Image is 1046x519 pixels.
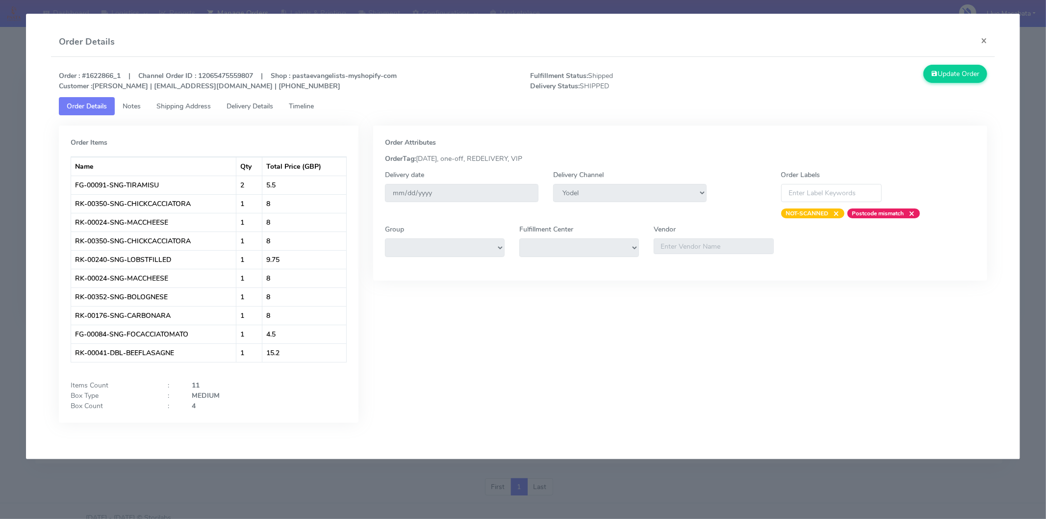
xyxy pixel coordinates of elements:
[973,27,995,53] button: Close
[654,238,773,254] input: Enter Vendor Name
[654,224,676,234] label: Vendor
[553,170,604,180] label: Delivery Channel
[530,71,588,80] strong: Fulfillment Status:
[67,102,107,111] span: Order Details
[156,102,211,111] span: Shipping Address
[236,269,262,287] td: 1
[71,306,236,325] td: RK-00176-SNG-CARBONARA
[385,224,404,234] label: Group
[236,287,262,306] td: 1
[385,154,416,163] strong: OrderTag:
[160,401,184,411] div: :
[262,176,346,194] td: 5.5
[236,325,262,343] td: 1
[236,194,262,213] td: 1
[519,224,573,234] label: Fulfillment Center
[192,401,196,411] strong: 4
[530,81,580,91] strong: Delivery Status:
[523,71,759,91] span: Shipped SHIPPED
[63,390,160,401] div: Box Type
[923,65,987,83] button: Update Order
[160,390,184,401] div: :
[262,232,346,250] td: 8
[63,380,160,390] div: Items Count
[904,208,915,218] span: ×
[192,381,200,390] strong: 11
[262,250,346,269] td: 9.75
[59,71,397,91] strong: Order : #1622866_1 | Channel Order ID : 12065475559807 | Shop : pastaevangelists-myshopify-com [P...
[781,170,820,180] label: Order Labels
[71,343,236,362] td: RK-00041-DBL-BEEFLASAGNE
[71,269,236,287] td: RK-00024-SNG-MACCHEESE
[262,157,346,176] th: Total Price (GBP)
[262,194,346,213] td: 8
[236,213,262,232] td: 1
[236,306,262,325] td: 1
[71,232,236,250] td: RK-00350-SNG-CHICKCACCIATORA
[71,250,236,269] td: RK-00240-SNG-LOBSTFILLED
[236,232,262,250] td: 1
[262,213,346,232] td: 8
[289,102,314,111] span: Timeline
[123,102,141,111] span: Notes
[781,184,882,202] input: Enter Label Keywords
[71,287,236,306] td: RK-00352-SNG-BOLOGNESE
[59,81,92,91] strong: Customer :
[385,170,424,180] label: Delivery date
[192,391,220,400] strong: MEDIUM
[71,213,236,232] td: RK-00024-SNG-MACCHEESE
[160,380,184,390] div: :
[262,306,346,325] td: 8
[236,176,262,194] td: 2
[262,325,346,343] td: 4.5
[385,138,436,147] strong: Order Attributes
[71,194,236,213] td: RK-00350-SNG-CHICKCACCIATORA
[236,157,262,176] th: Qty
[262,343,346,362] td: 15.2
[59,97,987,115] ul: Tabs
[71,138,107,147] strong: Order Items
[262,287,346,306] td: 8
[786,209,829,217] strong: NOT-SCANNED
[227,102,273,111] span: Delivery Details
[59,35,115,49] h4: Order Details
[236,250,262,269] td: 1
[71,157,236,176] th: Name
[262,269,346,287] td: 8
[236,343,262,362] td: 1
[63,401,160,411] div: Box Count
[852,209,904,217] strong: Postcode mismatch
[71,176,236,194] td: FG-00091-SNG-TIRAMISU
[378,154,983,164] div: [DATE], one-off, REDELIVERY, VIP
[71,325,236,343] td: FG-00084-SNG-FOCACCIATOMATO
[829,208,840,218] span: ×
